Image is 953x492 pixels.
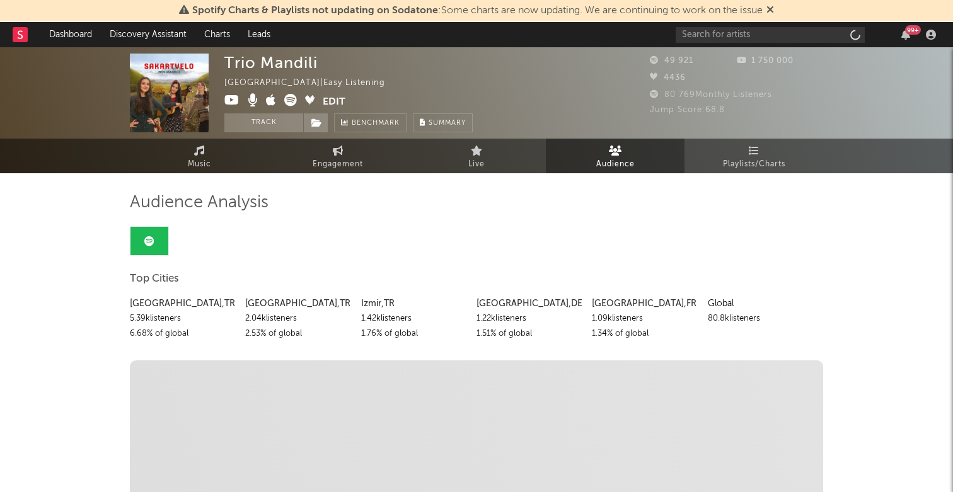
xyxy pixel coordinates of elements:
[901,30,910,40] button: 99+
[413,113,473,132] button: Summary
[429,120,466,127] span: Summary
[592,311,698,326] div: 1.09k listeners
[592,296,698,311] div: [GEOGRAPHIC_DATA] , FR
[101,22,195,47] a: Discovery Assistant
[224,76,400,91] div: [GEOGRAPHIC_DATA] | Easy Listening
[224,113,303,132] button: Track
[766,6,774,16] span: Dismiss
[130,311,236,326] div: 5.39k listeners
[334,113,407,132] a: Benchmark
[130,326,236,341] div: 6.68 % of global
[245,296,351,311] div: [GEOGRAPHIC_DATA] , TR
[245,311,351,326] div: 2.04k listeners
[723,157,785,172] span: Playlists/Charts
[239,22,279,47] a: Leads
[676,27,865,43] input: Search for artists
[361,311,467,326] div: 1.42k listeners
[352,116,400,131] span: Benchmark
[188,157,211,172] span: Music
[708,296,814,311] div: Global
[269,139,407,173] a: Engagement
[323,94,345,110] button: Edit
[477,311,582,326] div: 1.22k listeners
[407,139,546,173] a: Live
[905,25,921,35] div: 99 +
[546,139,684,173] a: Audience
[650,91,772,99] span: 80 769 Monthly Listeners
[477,296,582,311] div: [GEOGRAPHIC_DATA] , DE
[361,296,467,311] div: Izmir , TR
[650,74,686,82] span: 4436
[192,6,763,16] span: : Some charts are now updating. We are continuing to work on the issue
[468,157,485,172] span: Live
[592,326,698,341] div: 1.34 % of global
[245,326,351,341] div: 2.53 % of global
[40,22,101,47] a: Dashboard
[195,22,239,47] a: Charts
[224,54,318,72] div: Trio Mandili
[313,157,363,172] span: Engagement
[477,326,582,341] div: 1.51 % of global
[130,139,269,173] a: Music
[684,139,823,173] a: Playlists/Charts
[192,6,438,16] span: Spotify Charts & Playlists not updating on Sodatone
[650,106,725,114] span: Jump Score: 68.8
[650,57,693,65] span: 49 921
[596,157,635,172] span: Audience
[361,326,467,341] div: 1.76 % of global
[130,272,179,287] span: Top Cities
[130,296,236,311] div: [GEOGRAPHIC_DATA] , TR
[708,311,814,326] div: 80.8k listeners
[737,57,794,65] span: 1 750 000
[130,195,269,210] span: Audience Analysis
